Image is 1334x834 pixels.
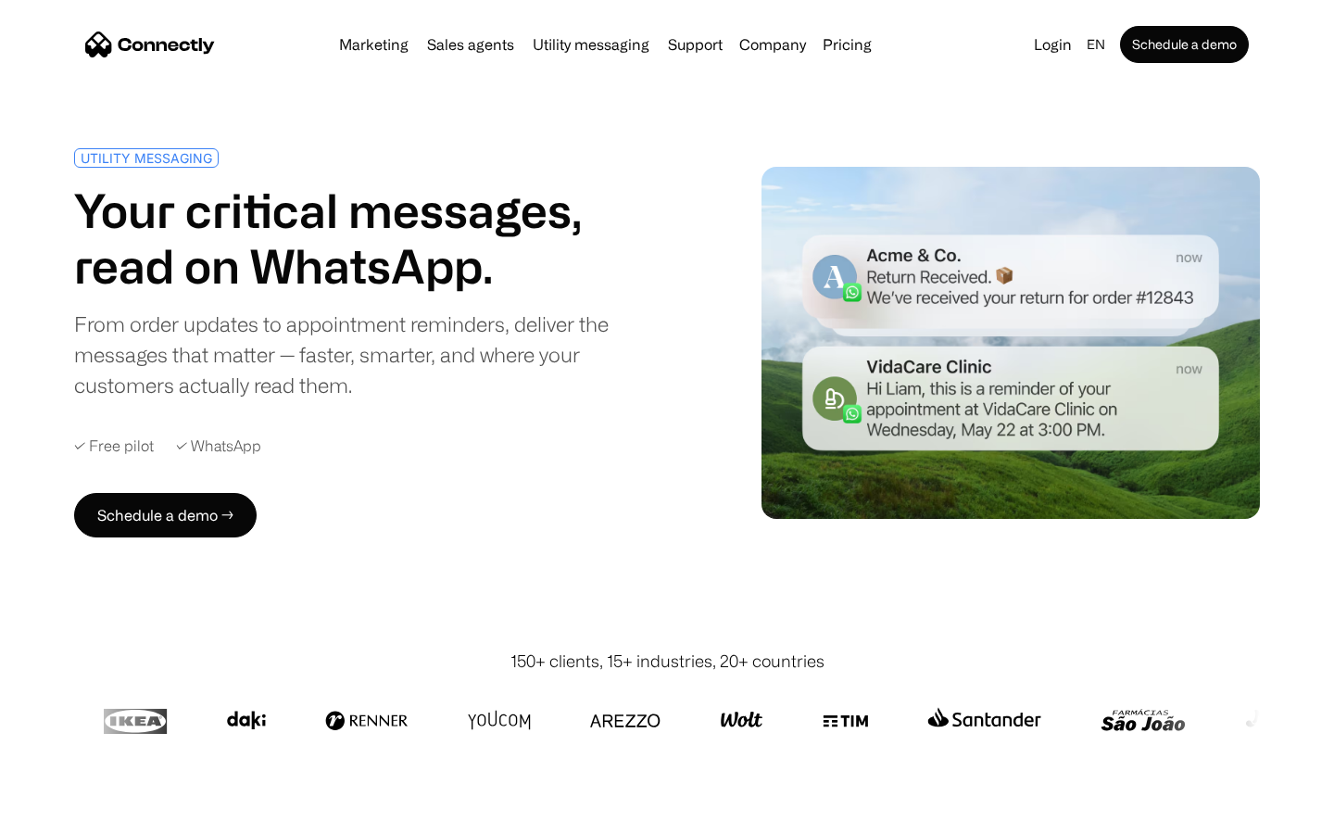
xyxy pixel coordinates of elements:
a: Marketing [332,37,416,52]
aside: Language selected: English [19,800,111,828]
a: Pricing [815,37,879,52]
h1: Your critical messages, read on WhatsApp. [74,183,660,294]
a: Utility messaging [525,37,657,52]
div: Company [739,32,806,57]
div: 150+ clients, 15+ industries, 20+ countries [510,649,824,674]
div: ✓ Free pilot [74,437,154,455]
ul: Language list [37,802,111,828]
a: Support [661,37,730,52]
div: From order updates to appointment reminders, deliver the messages that matter — faster, smarter, ... [74,309,660,400]
div: UTILITY MESSAGING [81,151,212,165]
a: Login [1026,32,1079,57]
div: en [1087,32,1105,57]
a: Schedule a demo → [74,493,257,537]
a: Schedule a demo [1120,26,1249,63]
a: Sales agents [420,37,522,52]
div: ✓ WhatsApp [176,437,261,455]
